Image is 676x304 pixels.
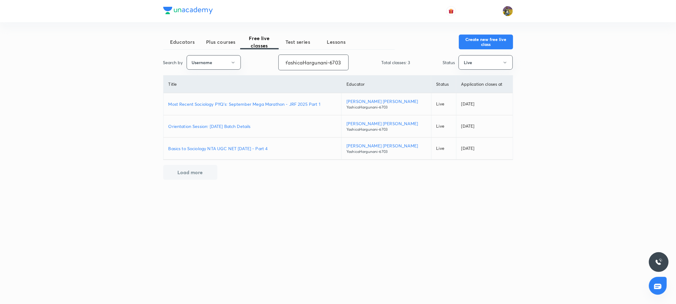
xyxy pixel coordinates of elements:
[168,145,337,152] a: Basics to Sociology NTA UGC NET [DATE] - Part 4
[456,93,512,115] td: [DATE]
[202,38,240,46] span: Plus courses
[456,76,512,93] th: Application closes at
[279,55,348,70] input: Search...
[346,98,426,110] a: [PERSON_NAME] [PERSON_NAME]YashicaHargunani-6703
[431,93,456,115] td: Live
[163,59,183,66] p: Search by
[168,123,337,129] a: Orientation Session: [DATE] Batch Details
[346,149,426,154] p: YashicaHargunani-6703
[163,38,202,46] span: Educators
[163,7,213,14] img: Company Logo
[503,6,513,16] img: sajan k
[446,6,456,16] button: avatar
[346,98,426,105] p: [PERSON_NAME] [PERSON_NAME]
[164,76,342,93] th: Title
[240,35,279,49] span: Free live classes
[431,115,456,138] td: Live
[163,7,213,16] a: Company Logo
[342,76,431,93] th: Educator
[431,138,456,160] td: Live
[456,115,512,138] td: [DATE]
[168,101,337,107] a: Most Recent Sociology PYQ's: September Mega Marathon - JRF 2025 Part 1
[317,38,356,46] span: Lessons
[381,59,410,66] p: Total classes: 3
[163,165,217,180] button: Load more
[448,8,454,14] img: avatar
[456,138,512,160] td: [DATE]
[346,120,426,132] a: [PERSON_NAME] [PERSON_NAME]YashicaHargunani-6703
[431,76,456,93] th: Status
[655,258,662,266] img: ttu
[279,38,317,46] span: Test series
[459,55,513,70] button: Live
[187,55,241,70] button: Username
[346,105,426,110] p: YashicaHargunani-6703
[346,127,426,132] p: YashicaHargunani-6703
[346,120,426,127] p: [PERSON_NAME] [PERSON_NAME]
[346,142,426,149] p: [PERSON_NAME] [PERSON_NAME]
[443,59,455,66] p: Status
[346,142,426,154] a: [PERSON_NAME] [PERSON_NAME]YashicaHargunani-6703
[459,35,513,49] button: Create new free live class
